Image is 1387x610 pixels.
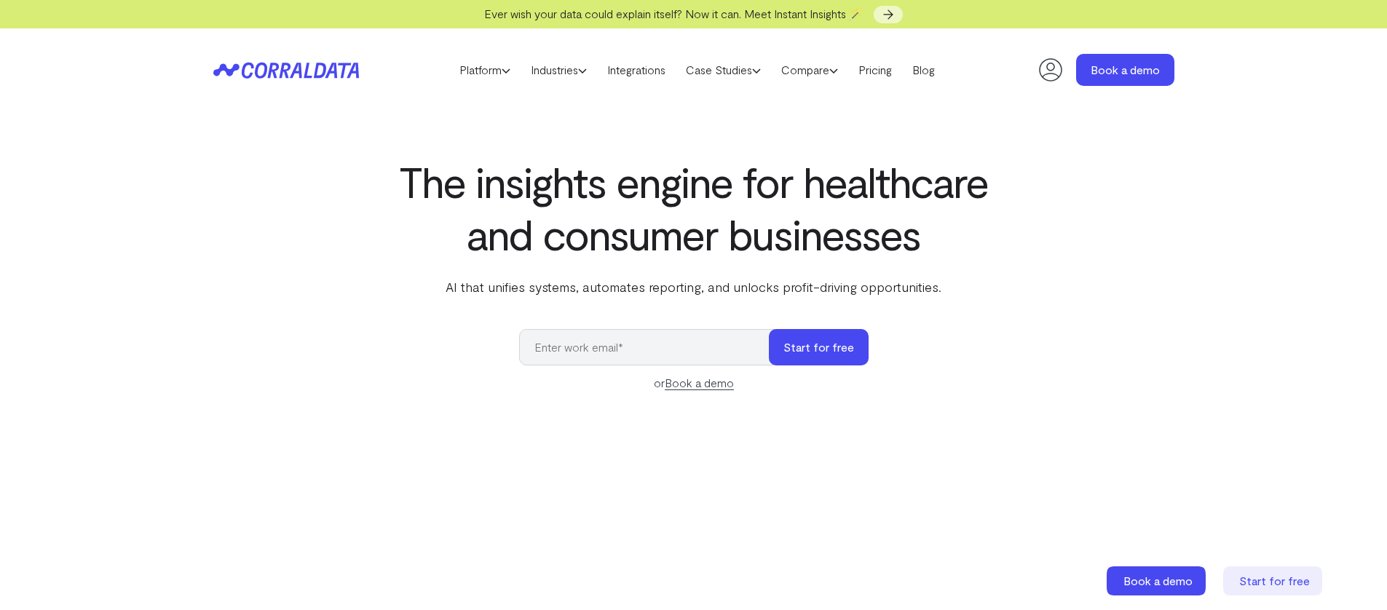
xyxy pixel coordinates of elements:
[519,374,869,392] div: or
[1239,574,1310,587] span: Start for free
[848,59,902,81] a: Pricing
[1076,54,1174,86] a: Book a demo
[665,376,734,390] a: Book a demo
[1123,574,1193,587] span: Book a demo
[769,329,869,365] button: Start for free
[484,7,864,20] span: Ever wish your data could explain itself? Now it can. Meet Instant Insights 🪄
[519,329,783,365] input: Enter work email*
[676,59,771,81] a: Case Studies
[449,59,521,81] a: Platform
[771,59,848,81] a: Compare
[902,59,945,81] a: Blog
[1223,566,1325,595] a: Start for free
[397,277,991,296] p: AI that unifies systems, automates reporting, and unlocks profit-driving opportunities.
[597,59,676,81] a: Integrations
[521,59,597,81] a: Industries
[397,155,991,260] h1: The insights engine for healthcare and consumer businesses
[1107,566,1209,595] a: Book a demo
